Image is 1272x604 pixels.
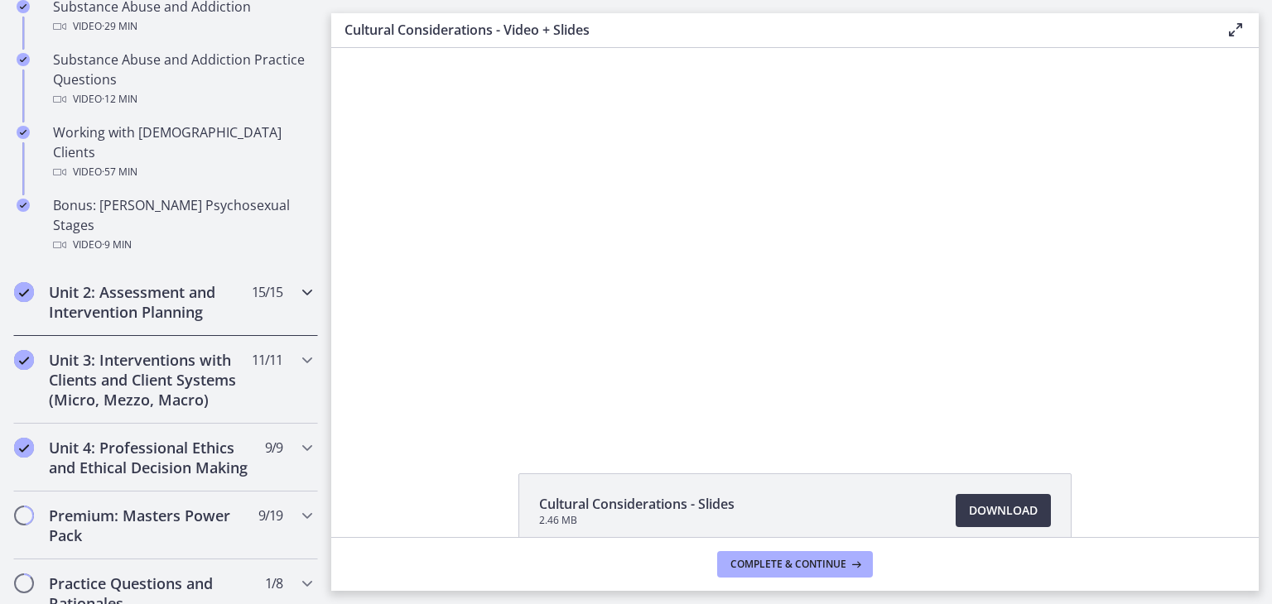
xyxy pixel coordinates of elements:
span: · 57 min [102,162,137,182]
div: Video [53,17,311,36]
div: Video [53,162,311,182]
div: Video [53,235,311,255]
i: Completed [14,282,34,302]
span: 2.46 MB [539,514,735,527]
i: Completed [14,438,34,458]
div: Video [53,89,311,109]
span: 9 / 19 [258,506,282,525]
span: 1 / 8 [265,573,282,593]
div: Bonus: [PERSON_NAME] Psychosexual Stages [53,195,311,255]
h2: Unit 2: Assessment and Intervention Planning [49,282,251,322]
span: · 12 min [102,89,137,109]
h3: Cultural Considerations - Video + Slides [344,20,1199,40]
iframe: Video Lesson [331,48,1259,435]
h2: Unit 3: Interventions with Clients and Client Systems (Micro, Mezzo, Macro) [49,350,251,410]
span: · 9 min [102,235,132,255]
button: Complete & continue [717,551,873,578]
i: Completed [17,126,30,139]
span: 9 / 9 [265,438,282,458]
span: Complete & continue [730,558,846,571]
div: Working with [DEMOGRAPHIC_DATA] Clients [53,122,311,182]
span: 15 / 15 [252,282,282,302]
div: Substance Abuse and Addiction Practice Questions [53,50,311,109]
span: Download [969,501,1038,520]
span: Cultural Considerations - Slides [539,494,735,514]
h2: Unit 4: Professional Ethics and Ethical Decision Making [49,438,251,477]
i: Completed [14,350,34,370]
a: Download [956,494,1051,527]
i: Completed [17,199,30,212]
span: · 29 min [102,17,137,36]
h2: Premium: Masters Power Pack [49,506,251,545]
span: 11 / 11 [252,350,282,370]
i: Completed [17,53,30,66]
